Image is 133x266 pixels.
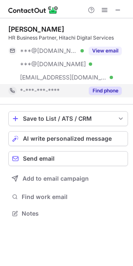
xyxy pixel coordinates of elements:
span: ***@[DOMAIN_NAME] [20,60,86,68]
span: Send email [23,155,55,162]
span: Find work email [22,193,125,201]
span: ***@[DOMAIN_NAME] [20,47,78,55]
button: Send email [8,151,128,166]
img: ContactOut v5.3.10 [8,5,58,15]
span: [EMAIL_ADDRESS][DOMAIN_NAME] [20,74,107,81]
button: AI write personalized message [8,131,128,146]
div: [PERSON_NAME] [8,25,64,33]
button: save-profile-one-click [8,111,128,126]
button: Find work email [8,191,128,203]
span: Notes [22,210,125,217]
button: Reveal Button [89,47,122,55]
button: Reveal Button [89,87,122,95]
div: HR Business Partner, Hitachi Digital Services [8,34,128,42]
button: Add to email campaign [8,171,128,186]
span: AI write personalized message [23,135,112,142]
span: Add to email campaign [23,175,89,182]
button: Notes [8,208,128,219]
div: Save to List / ATS / CRM [23,115,113,122]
